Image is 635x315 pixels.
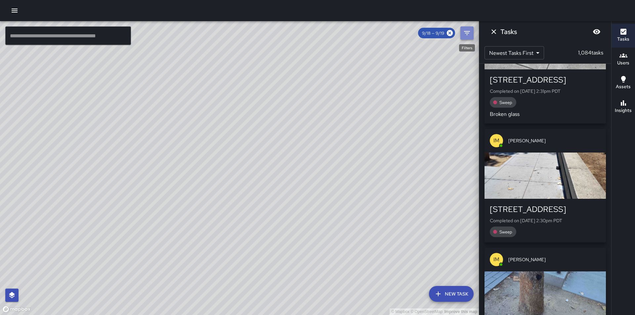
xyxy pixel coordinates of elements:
[495,229,516,235] span: Sweep
[418,30,448,36] span: 9/18 — 9/19
[490,204,601,215] div: [STREET_ADDRESS]
[495,100,516,105] span: Sweep
[493,137,499,145] p: IM
[490,217,601,224] p: Completed on [DATE] 2:30pm PDT
[508,137,601,144] span: [PERSON_NAME]
[508,256,601,263] span: [PERSON_NAME]
[615,107,632,114] h6: Insights
[487,25,500,38] button: Dismiss
[459,44,475,52] div: Filters
[617,59,629,67] h6: Users
[418,28,455,38] div: 9/18 — 9/19
[500,26,517,37] h6: Tasks
[490,110,601,118] p: Broken glass
[612,95,635,119] button: Insights
[612,71,635,95] button: Assets
[460,26,474,40] button: Filters
[590,25,603,38] button: Blur
[493,256,499,263] p: IM
[617,36,629,43] h6: Tasks
[429,286,474,302] button: New Task
[485,46,544,59] div: Newest Tasks First
[490,88,601,94] p: Completed on [DATE] 2:31pm PDT
[616,83,631,90] h6: Assets
[490,75,601,85] div: [STREET_ADDRESS]
[612,48,635,71] button: Users
[485,129,606,242] button: IM[PERSON_NAME][STREET_ADDRESS]Completed on [DATE] 2:30pm PDTSweep
[575,49,606,57] p: 1,084 tasks
[612,24,635,48] button: Tasks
